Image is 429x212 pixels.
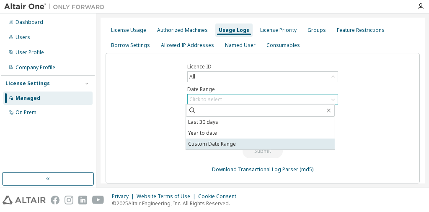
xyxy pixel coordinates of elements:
a: (md5) [300,166,313,173]
div: License Priority [260,27,297,34]
div: Website Terms of Use [137,193,198,200]
div: Consumables [266,42,300,49]
li: Last 30 days [186,117,335,128]
label: Licence ID [187,63,338,70]
div: Users [16,34,30,41]
img: altair_logo.svg [3,196,46,204]
img: linkedin.svg [78,196,87,204]
img: youtube.svg [92,196,104,204]
li: Year to date [186,128,335,139]
label: Date Range [187,86,338,93]
img: Altair One [4,3,109,11]
div: User Profile [16,49,44,56]
li: Custom Date Range [186,139,335,149]
div: On Prem [16,109,36,116]
div: Click to select [189,96,222,103]
div: Allowed IP Addresses [161,42,214,49]
div: Privacy [112,193,137,200]
div: Authorized Machines [157,27,208,34]
button: Submit [243,144,283,158]
div: Named User [225,42,256,49]
div: Managed [16,95,40,102]
div: Cookie Consent [198,193,241,200]
div: Groups [308,27,326,34]
div: All [188,72,196,81]
div: Usage Logs [219,27,249,34]
img: instagram.svg [65,196,73,204]
div: Borrow Settings [111,42,150,49]
p: © 2025 Altair Engineering, Inc. All Rights Reserved. [112,200,241,207]
div: All [188,72,338,82]
div: License Settings [5,80,50,87]
a: Download Transactional Log Parser [212,166,298,173]
div: Feature Restrictions [337,27,385,34]
div: Dashboard [16,19,43,26]
div: Company Profile [16,64,55,71]
div: Click to select [188,94,338,105]
img: facebook.svg [51,196,59,204]
div: License Usage [111,27,146,34]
